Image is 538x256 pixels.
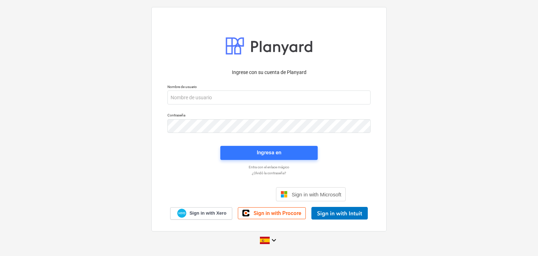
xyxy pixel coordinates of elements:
iframe: Botón Iniciar sesión con Google [189,187,274,202]
input: Nombre de usuario [167,90,371,105]
a: ¿Olvidó la contraseña? [164,171,374,175]
img: Xero logo [177,209,186,218]
iframe: Chat Widget [503,222,538,256]
span: Sign in with Procore [254,210,301,216]
div: Widget de chat [503,222,538,256]
span: Sign in with Microsoft [292,191,342,197]
p: Contraseña [167,113,371,119]
a: Sign in with Xero [170,207,233,220]
a: Entra con el enlace mágico [164,165,374,169]
span: Sign in with Xero [189,210,226,216]
img: Microsoft logo [281,191,288,198]
i: keyboard_arrow_down [270,236,278,244]
button: Ingresa en [220,146,318,160]
a: Sign in with Procore [238,207,306,219]
p: Ingrese con su cuenta de Planyard [167,69,371,76]
p: Nombre de usuario [167,85,371,90]
div: Ingresa en [257,148,281,157]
